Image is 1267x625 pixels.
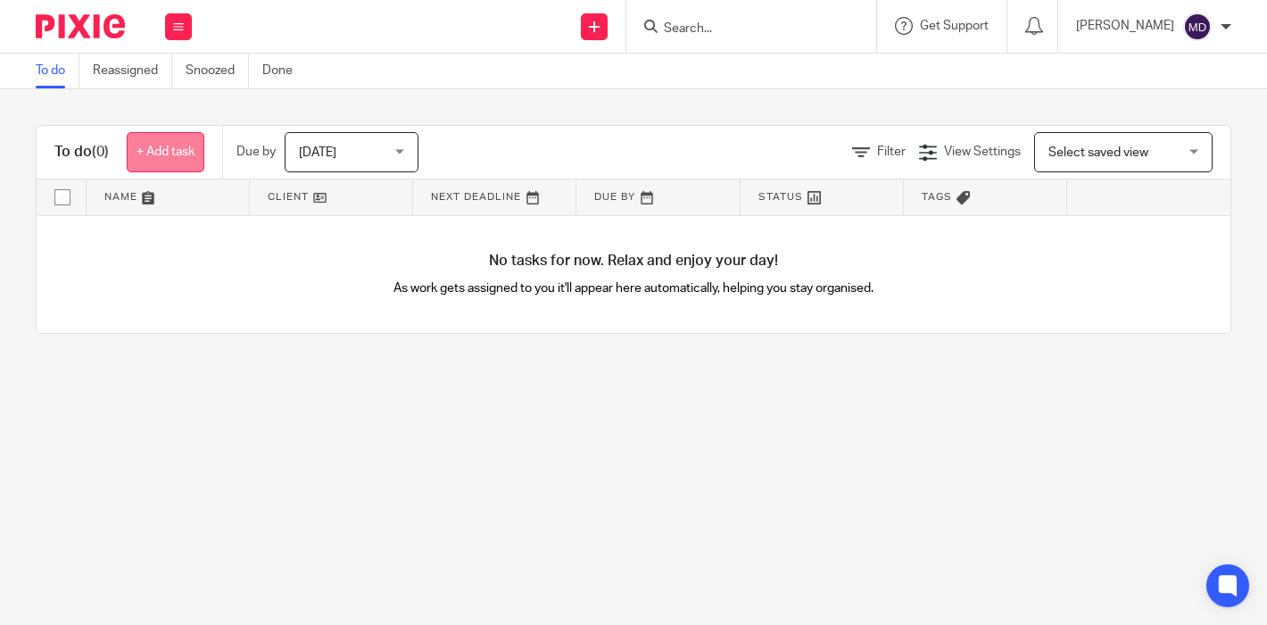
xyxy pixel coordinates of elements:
[37,252,1230,271] h4: No tasks for now. Relax and enjoy your day!
[299,146,336,159] span: [DATE]
[877,146,906,158] span: Filter
[127,132,204,172] a: + Add task
[922,192,952,202] span: Tags
[1183,12,1212,41] img: svg%3E
[236,143,276,161] p: Due by
[335,279,932,297] p: As work gets assigned to you it'll appear here automatically, helping you stay organised.
[93,54,172,88] a: Reassigned
[662,21,823,37] input: Search
[36,54,79,88] a: To do
[920,20,989,32] span: Get Support
[36,14,125,38] img: Pixie
[262,54,306,88] a: Done
[92,145,109,159] span: (0)
[1076,17,1174,35] p: [PERSON_NAME]
[186,54,249,88] a: Snoozed
[1048,146,1148,159] span: Select saved view
[54,143,109,162] h1: To do
[944,146,1021,158] span: View Settings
